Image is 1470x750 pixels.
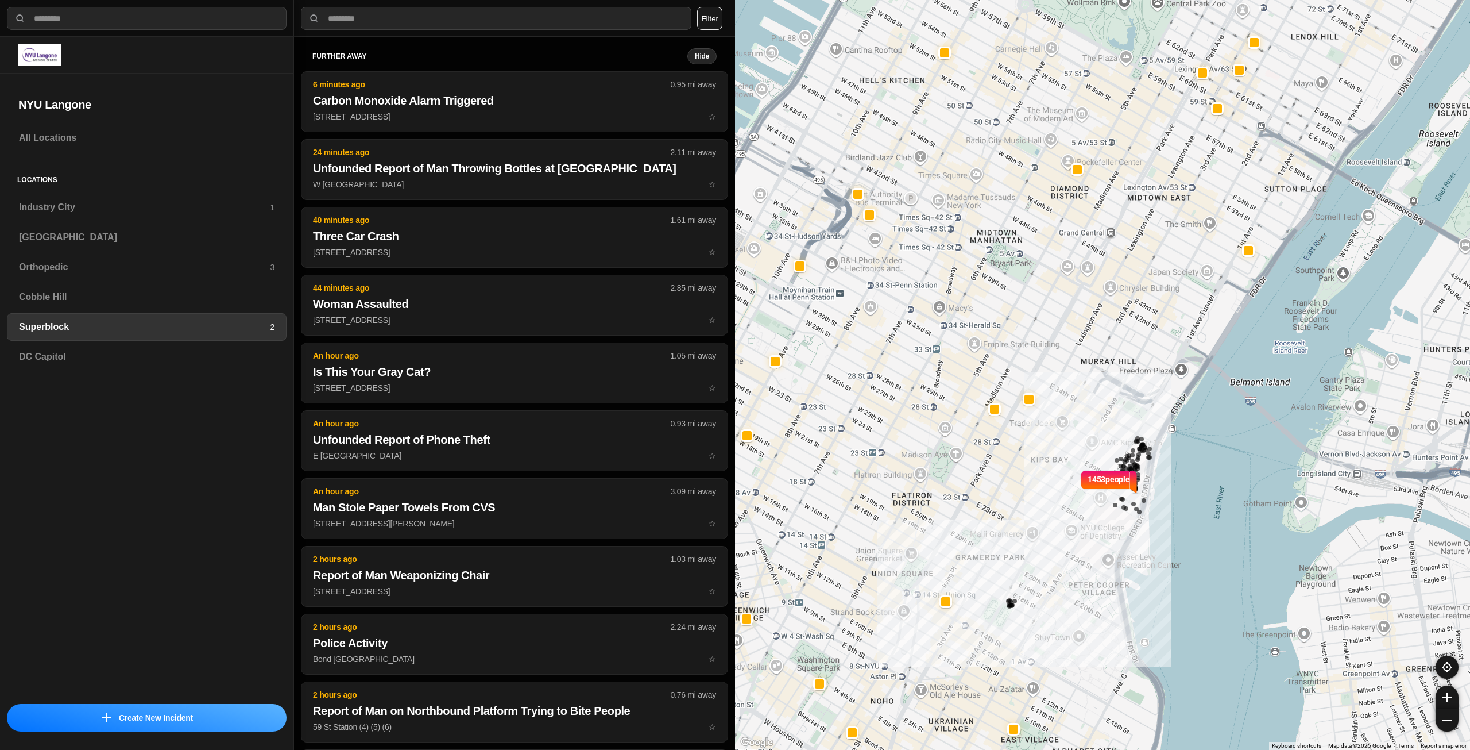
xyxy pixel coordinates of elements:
p: [STREET_ADDRESS] [313,314,716,326]
p: 1453 people [1088,474,1130,499]
button: 44 minutes ago2.85 mi awayWoman Assaulted[STREET_ADDRESS]star [301,275,728,336]
h5: Locations [7,161,287,194]
p: 1.03 mi away [671,553,716,565]
a: Terms (opens in new tab) [1398,743,1414,749]
h2: Report of Man on Northbound Platform Trying to Bite People [313,703,716,719]
p: [STREET_ADDRESS][PERSON_NAME] [313,518,716,529]
img: zoom-out [1442,716,1452,725]
img: logo [18,44,61,66]
h3: DC Capitol [19,350,274,364]
p: W [GEOGRAPHIC_DATA] [313,179,716,190]
button: iconCreate New Incident [7,704,287,732]
a: 2 hours ago1.03 mi awayReport of Man Weaponizing Chair[STREET_ADDRESS]star [301,586,728,596]
button: zoom-in [1436,686,1459,709]
p: 3 [270,261,274,273]
img: notch [1079,469,1088,494]
p: 2.85 mi away [671,282,716,294]
p: 24 minutes ago [313,147,671,158]
span: star [709,519,716,528]
p: 6 minutes ago [313,79,671,90]
p: 40 minutes ago [313,214,671,226]
button: 40 minutes ago1.61 mi awayThree Car Crash[STREET_ADDRESS]star [301,207,728,268]
a: [GEOGRAPHIC_DATA] [7,224,287,251]
a: An hour ago0.93 mi awayUnfounded Report of Phone TheftE [GEOGRAPHIC_DATA]star [301,451,728,460]
button: 24 minutes ago2.11 mi awayUnfounded Report of Man Throwing Bottles at [GEOGRAPHIC_DATA]W [GEOGRAP... [301,139,728,200]
p: [STREET_ADDRESS] [313,586,716,597]
p: 2 hours ago [313,553,671,565]
p: An hour ago [313,350,671,361]
button: Hide [687,48,717,64]
button: An hour ago0.93 mi awayUnfounded Report of Phone TheftE [GEOGRAPHIC_DATA]star [301,410,728,471]
h3: Superblock [19,320,270,334]
button: An hour ago3.09 mi awayMan Stole Paper Towels From CVS[STREET_ADDRESS][PERSON_NAME]star [301,478,728,539]
span: star [709,451,716,460]
p: 3.09 mi away [671,486,716,497]
h2: Carbon Monoxide Alarm Triggered [313,93,716,109]
a: An hour ago1.05 mi awayIs This Your Gray Cat?[STREET_ADDRESS]star [301,383,728,393]
p: 1 [270,202,274,213]
p: 0.76 mi away [671,689,716,701]
img: recenter [1442,662,1452,672]
h3: [GEOGRAPHIC_DATA] [19,230,274,244]
h3: All Locations [19,131,274,145]
span: star [709,248,716,257]
a: 44 minutes ago2.85 mi awayWoman Assaulted[STREET_ADDRESS]star [301,315,728,325]
a: DC Capitol [7,343,287,371]
button: 2 hours ago1.03 mi awayReport of Man Weaponizing Chair[STREET_ADDRESS]star [301,546,728,607]
p: Bond [GEOGRAPHIC_DATA] [313,653,716,665]
button: 6 minutes ago0.95 mi awayCarbon Monoxide Alarm Triggered[STREET_ADDRESS]star [301,71,728,132]
img: notch [1130,469,1139,494]
button: 2 hours ago0.76 mi awayReport of Man on Northbound Platform Trying to Bite People59 St Station (4... [301,682,728,743]
a: 24 minutes ago2.11 mi awayUnfounded Report of Man Throwing Bottles at [GEOGRAPHIC_DATA]W [GEOGRAP... [301,179,728,189]
small: Hide [695,52,709,61]
span: star [709,383,716,393]
span: Map data ©2025 Google [1328,743,1391,749]
p: An hour ago [313,418,671,429]
h2: Police Activity [313,635,716,651]
p: Create New Incident [119,712,193,724]
h2: Man Stole Paper Towels From CVS [313,499,716,516]
p: 1.61 mi away [671,214,716,226]
p: E [GEOGRAPHIC_DATA] [313,450,716,461]
h2: Unfounded Report of Man Throwing Bottles at [GEOGRAPHIC_DATA] [313,160,716,176]
img: search [14,13,26,24]
span: star [709,112,716,121]
a: Orthopedic3 [7,253,287,281]
p: [STREET_ADDRESS] [313,382,716,394]
a: 6 minutes ago0.95 mi awayCarbon Monoxide Alarm Triggered[STREET_ADDRESS]star [301,111,728,121]
p: [STREET_ADDRESS] [313,247,716,258]
a: 2 hours ago2.24 mi awayPolice ActivityBond [GEOGRAPHIC_DATA]star [301,654,728,664]
h5: further away [312,52,687,61]
span: star [709,722,716,732]
span: star [709,180,716,189]
h2: Woman Assaulted [313,296,716,312]
h2: Report of Man Weaponizing Chair [313,567,716,583]
p: 2.11 mi away [671,147,716,158]
p: 0.93 mi away [671,418,716,429]
a: 2 hours ago0.76 mi awayReport of Man on Northbound Platform Trying to Bite People59 St Station (4... [301,722,728,732]
p: 2.24 mi away [671,621,716,633]
span: star [709,587,716,596]
a: Superblock2 [7,313,287,341]
a: Open this area in Google Maps (opens a new window) [738,735,776,750]
p: An hour ago [313,486,671,497]
a: An hour ago3.09 mi awayMan Stole Paper Towels From CVS[STREET_ADDRESS][PERSON_NAME]star [301,518,728,528]
img: Google [738,735,776,750]
h2: Three Car Crash [313,228,716,244]
button: 2 hours ago2.24 mi awayPolice ActivityBond [GEOGRAPHIC_DATA]star [301,614,728,675]
h2: Unfounded Report of Phone Theft [313,432,716,448]
img: zoom-in [1442,693,1452,702]
p: [STREET_ADDRESS] [313,111,716,122]
img: icon [102,713,111,722]
span: star [709,655,716,664]
h2: Is This Your Gray Cat? [313,364,716,380]
span: star [709,316,716,325]
p: 1.05 mi away [671,350,716,361]
button: Keyboard shortcuts [1272,742,1321,750]
h3: Industry City [19,201,270,214]
h2: NYU Langone [18,97,275,113]
a: All Locations [7,124,287,152]
a: Cobble Hill [7,283,287,311]
h3: Cobble Hill [19,290,274,304]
